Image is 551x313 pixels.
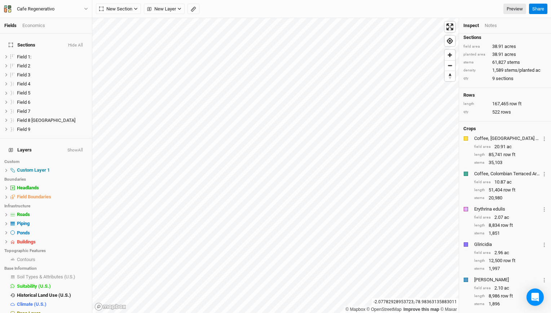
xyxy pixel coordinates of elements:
[474,294,485,299] div: length
[445,50,455,60] button: Zoom in
[501,109,511,115] span: rows
[474,195,547,201] div: 20,980
[503,151,515,158] span: row ft
[17,212,88,217] div: Roads
[17,167,50,173] span: Custom Layer 1
[445,61,455,71] span: Zoom out
[367,307,402,312] a: OpenStreetMap
[463,109,547,115] div: 522
[17,118,88,123] div: Field 8 Headland Field
[474,301,547,307] div: 1,896
[504,51,516,58] span: acres
[474,285,547,291] div: 2.10
[463,44,489,49] div: field area
[17,257,35,262] span: Contours
[17,292,88,298] div: Historical Land Use (U.S.)
[504,214,509,221] span: ac
[542,240,547,248] button: Crop Usage
[17,221,30,226] span: Piping
[501,293,513,299] span: row ft
[507,59,520,66] span: stems
[4,5,88,13] button: Cafe Regenerativo
[474,258,485,264] div: length
[474,230,547,237] div: 1,851
[445,71,455,81] button: Reset bearing to north
[17,81,30,87] span: Field 4
[4,23,17,28] a: Fields
[474,231,485,236] div: stems
[404,307,439,312] a: Improve this map
[507,144,512,150] span: ac
[474,223,485,228] div: length
[474,151,547,158] div: 85,741
[474,152,485,158] div: length
[474,250,491,256] div: field area
[144,4,185,14] button: New Layer
[474,144,491,150] div: field area
[463,75,547,82] div: 9
[485,22,497,29] div: Notes
[504,43,516,50] span: acres
[529,4,547,14] button: Share
[17,230,88,236] div: Ponds
[17,185,88,191] div: Headlands
[17,90,30,96] span: Field 5
[17,301,47,307] span: Climate (U.S.)
[474,179,547,185] div: 10.87
[474,180,491,185] div: field area
[17,54,31,59] span: Field 1:
[463,109,489,115] div: qty
[17,109,30,114] span: Field 7
[17,194,51,199] span: Field Boundaries
[474,250,547,256] div: 2.96
[474,206,541,212] div: Erythrina edulis
[17,90,88,96] div: Field 5
[474,214,547,221] div: 2.07
[17,81,88,87] div: Field 4
[463,60,489,65] div: stems
[542,205,547,213] button: Crop Usage
[507,179,512,185] span: ac
[474,241,541,248] div: Gliricidia
[474,293,547,299] div: 8,986
[463,52,489,57] div: planted area
[17,5,54,13] div: Cafe Regenerativo
[17,212,30,217] span: Roads
[474,188,485,193] div: length
[17,72,88,78] div: Field 3
[504,250,509,256] span: ac
[17,301,88,307] div: Climate (U.S.)
[345,307,365,312] a: Mapbox
[445,36,455,46] span: Find my location
[188,4,199,14] button: Shortcut: M
[17,127,30,132] span: Field 9
[463,126,476,132] h4: Crops
[463,35,547,40] h4: Sections
[542,275,547,284] button: Crop Usage
[17,54,88,60] div: Field 1:
[9,42,35,48] span: Sections
[474,266,485,272] div: stems
[17,63,88,69] div: Field 2
[463,22,479,29] div: Inspect
[17,230,30,235] span: Ponds
[503,187,515,193] span: row ft
[445,22,455,32] button: Enter fullscreen
[147,5,176,13] span: New Layer
[474,135,541,142] div: Coffee, Brazil Mechanized Arabica
[17,100,30,105] span: Field 6
[474,187,547,193] div: 51,404
[474,257,547,264] div: 12,500
[463,59,547,66] div: 61,827
[17,257,88,263] div: Contours
[510,101,521,107] span: row ft
[463,76,489,81] div: qty
[474,277,541,283] div: Inga
[504,285,509,291] span: ac
[17,221,88,226] div: Piping
[503,4,526,14] a: Preview
[542,169,547,178] button: Crop Usage
[463,92,547,98] h4: Rows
